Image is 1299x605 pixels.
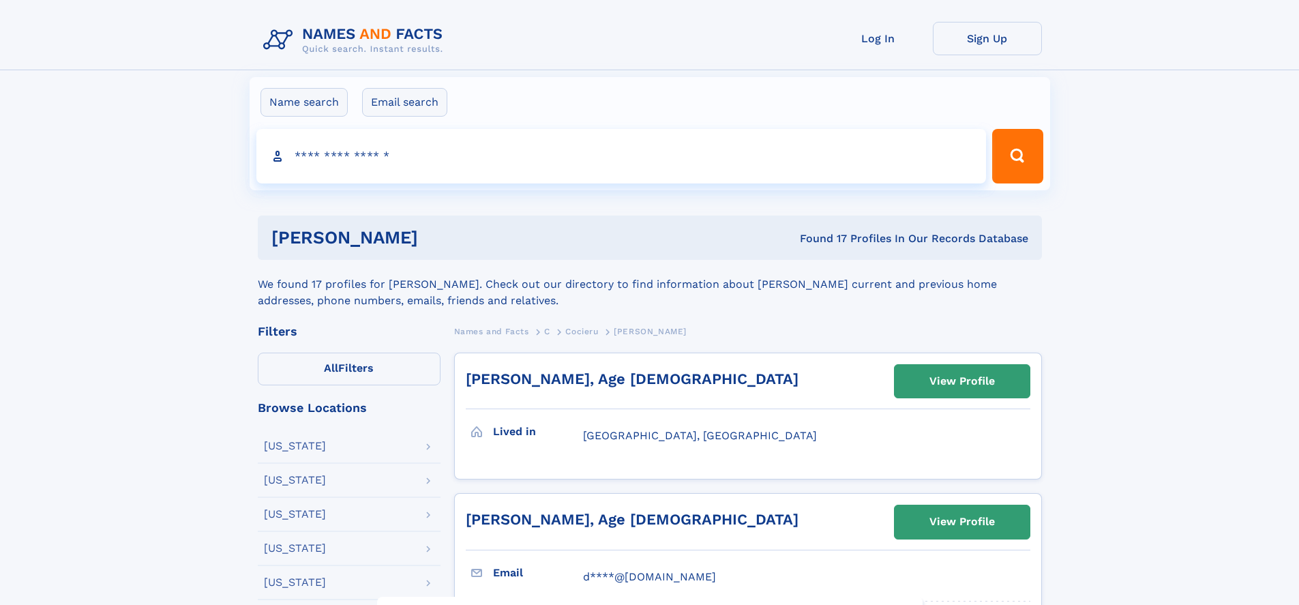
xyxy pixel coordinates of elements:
h3: Lived in [493,420,583,443]
span: All [324,361,338,374]
a: Sign Up [933,22,1042,55]
a: Log In [824,22,933,55]
label: Name search [260,88,348,117]
label: Filters [258,353,441,385]
div: [US_STATE] [264,577,326,588]
button: Search Button [992,129,1043,183]
span: Cocieru [565,327,598,336]
div: Browse Locations [258,402,441,414]
a: View Profile [895,505,1030,538]
h1: [PERSON_NAME] [271,229,609,246]
div: View Profile [929,366,995,397]
div: [US_STATE] [264,475,326,486]
a: [PERSON_NAME], Age [DEMOGRAPHIC_DATA] [466,370,798,387]
a: Names and Facts [454,323,529,340]
div: Found 17 Profiles In Our Records Database [609,231,1028,246]
div: View Profile [929,506,995,537]
a: View Profile [895,365,1030,398]
h3: Email [493,561,583,585]
span: [PERSON_NAME] [614,327,687,336]
span: [GEOGRAPHIC_DATA], [GEOGRAPHIC_DATA] [583,429,817,442]
a: Cocieru [565,323,598,340]
div: [US_STATE] [264,543,326,554]
div: Filters [258,325,441,338]
a: [PERSON_NAME], Age [DEMOGRAPHIC_DATA] [466,511,798,528]
a: C [544,323,550,340]
span: C [544,327,550,336]
input: search input [256,129,987,183]
div: [US_STATE] [264,441,326,452]
div: We found 17 profiles for [PERSON_NAME]. Check out our directory to find information about [PERSON... [258,260,1042,309]
img: Logo Names and Facts [258,22,454,59]
div: [US_STATE] [264,509,326,520]
label: Email search [362,88,447,117]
